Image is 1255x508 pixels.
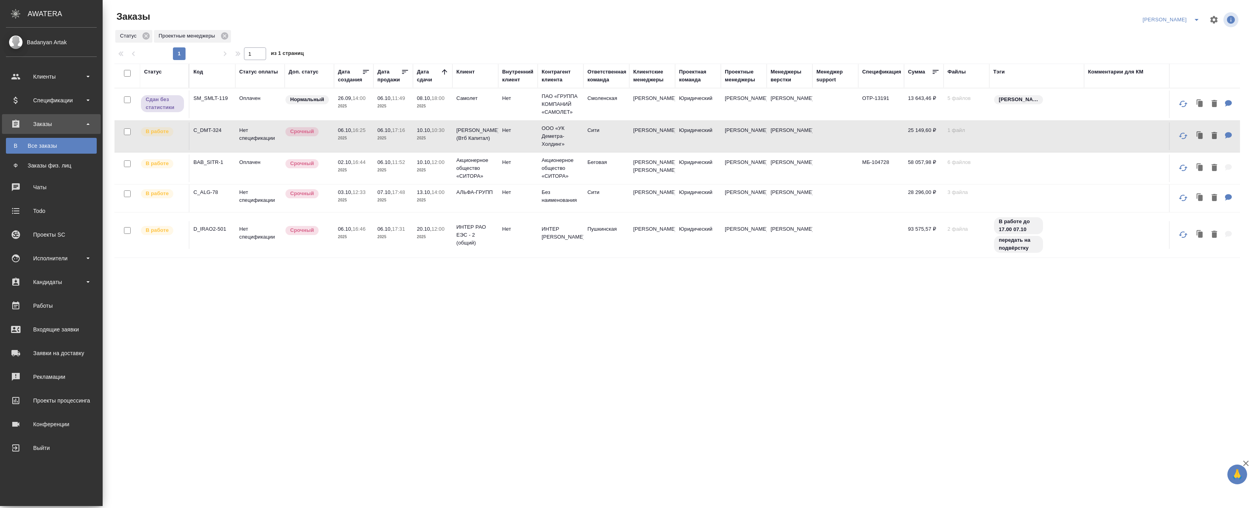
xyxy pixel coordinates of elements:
[629,122,675,150] td: [PERSON_NAME]
[338,102,370,110] p: 2025
[999,218,1038,233] p: В работе до 17.00 07.10
[679,68,717,84] div: Проектная команда
[542,188,580,204] p: Без наименования
[2,296,101,316] a: Работы
[392,127,405,133] p: 17:16
[338,95,353,101] p: 26.09,
[235,122,285,150] td: Нет спецификации
[353,95,366,101] p: 14:00
[675,122,721,150] td: Юридический
[904,90,944,118] td: 13 643,46 ₽
[2,414,101,434] a: Конференции
[377,233,409,241] p: 2025
[417,102,448,110] p: 2025
[456,68,475,76] div: Клиент
[725,68,763,84] div: Проектные менеджеры
[947,68,966,76] div: Файлы
[193,188,231,196] p: C_ALG-78
[353,226,366,232] p: 16:46
[338,189,353,195] p: 03.10,
[1208,160,1221,176] button: Удалить
[144,68,162,76] div: Статус
[583,154,629,182] td: Беговая
[417,196,448,204] p: 2025
[417,159,431,165] p: 10.10,
[947,188,985,196] p: 3 файла
[1174,188,1193,207] button: Обновить
[290,190,314,198] p: Срочный
[721,184,767,212] td: [PERSON_NAME]
[583,184,629,212] td: Сити
[338,226,353,232] p: 06.10,
[417,95,431,101] p: 08.10,
[583,122,629,150] td: Сити
[542,92,580,116] p: ПАО «ГРУППА КОМПАНИЙ «САМОЛЕТ»
[353,127,366,133] p: 16:25
[6,229,97,241] div: Проекты SC
[338,159,353,165] p: 02.10,
[1174,94,1193,113] button: Обновить
[456,126,494,142] p: [PERSON_NAME] (Втб Капитал)
[377,189,392,195] p: 07.10,
[115,30,152,43] div: Статус
[377,102,409,110] p: 2025
[6,38,97,47] div: Badanyan Artak
[193,94,231,102] p: SM_SMLT-119
[771,158,809,166] p: [PERSON_NAME]
[904,154,944,182] td: 58 057,98 ₽
[629,184,675,212] td: [PERSON_NAME]
[2,320,101,339] a: Входящие заявки
[1204,10,1223,29] span: Настроить таблицу
[28,6,103,22] div: AWATERA
[6,71,97,83] div: Клиенты
[675,154,721,182] td: Юридический
[721,90,767,118] td: [PERSON_NAME]
[993,94,1080,105] div: белоусова жанна
[993,68,1005,76] div: Тэги
[377,134,409,142] p: 2025
[502,126,534,134] p: Нет
[947,126,985,134] p: 1 файл
[6,138,97,154] a: ВВсе заказы
[1208,128,1221,144] button: Удалить
[502,225,534,233] p: Нет
[193,158,231,166] p: BAB_SITR-1
[456,94,494,102] p: Самолет
[140,158,185,169] div: Выставляет ПМ после принятия заказа от КМа
[338,196,370,204] p: 2025
[377,166,409,174] p: 2025
[290,128,314,135] p: Срочный
[999,236,1038,252] p: передать на подвёрстку
[2,438,101,458] a: Выйти
[721,221,767,249] td: [PERSON_NAME]
[542,68,580,84] div: Контрагент клиента
[1193,96,1208,112] button: Клонировать
[771,188,809,196] p: [PERSON_NAME]
[285,225,330,236] div: Выставляется автоматически, если на указанный объем услуг необходимо больше времени в стандартном...
[285,126,330,137] div: Выставляется автоматически, если на указанный объем услуг необходимо больше времени в стандартном...
[431,226,445,232] p: 12:00
[377,159,392,165] p: 06.10,
[120,32,139,40] p: Статус
[947,225,985,233] p: 2 файла
[290,226,314,234] p: Срочный
[353,159,366,165] p: 16:44
[159,32,218,40] p: Проектные менеджеры
[289,68,319,76] div: Доп. статус
[417,233,448,241] p: 2025
[2,177,101,197] a: Чаты
[908,68,925,76] div: Сумма
[377,68,401,84] div: Дата продажи
[290,160,314,167] p: Срочный
[146,160,169,167] p: В работе
[271,49,304,60] span: из 1 страниц
[502,94,534,102] p: Нет
[771,68,809,84] div: Менеджеры верстки
[2,225,101,245] a: Проекты SC
[392,95,405,101] p: 11:49
[1174,158,1193,177] button: Обновить
[6,347,97,359] div: Заявки на доставку
[290,96,324,103] p: Нормальный
[771,94,809,102] p: [PERSON_NAME]
[431,159,445,165] p: 12:00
